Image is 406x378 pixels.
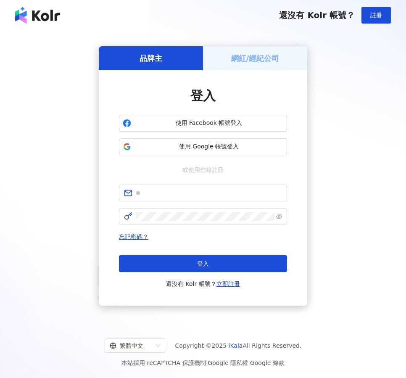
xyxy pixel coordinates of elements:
[140,53,162,63] h5: 品牌主
[15,7,60,24] img: logo
[216,280,240,287] a: 立即註冊
[370,12,382,19] span: 註冊
[177,165,229,174] span: 或使用信箱註冊
[190,88,216,103] span: 登入
[276,214,282,219] span: eye-invisible
[197,260,209,267] span: 登入
[250,359,285,366] a: Google 條款
[121,358,284,368] span: 本站採用 reCAPTCHA 保護機制
[206,359,208,366] span: |
[134,143,283,151] span: 使用 Google 帳號登入
[361,7,391,24] button: 註冊
[175,341,302,351] span: Copyright © 2025 All Rights Reserved.
[231,53,279,63] h5: 網紅/經紀公司
[279,10,355,20] span: 還沒有 Kolr 帳號？
[166,279,240,289] span: 還沒有 Kolr 帳號？
[119,115,287,132] button: 使用 Facebook 帳號登入
[134,119,283,127] span: 使用 Facebook 帳號登入
[248,359,250,366] span: |
[208,359,248,366] a: Google 隱私權
[119,233,148,240] a: 忘記密碼？
[119,138,287,155] button: 使用 Google 帳號登入
[110,339,153,352] div: 繁體中文
[229,342,243,349] a: iKala
[119,255,287,272] button: 登入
